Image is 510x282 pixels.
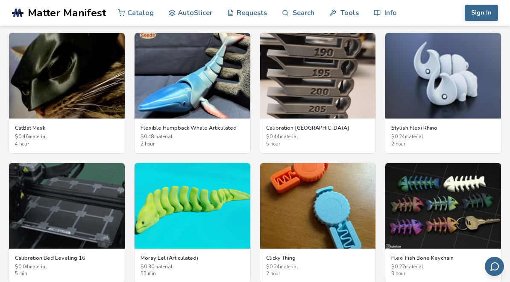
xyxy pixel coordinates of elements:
a: Stylish Flexi RhinoStylish Flexi Rhino$0.24material2 hour [385,33,501,154]
span: 5 min [15,271,119,277]
img: CatBat Mask [9,33,125,119]
img: Stylish Flexi Rhino [385,33,501,119]
span: Matter Manifest [28,7,106,19]
h3: Flexible Humpback Whale Articulated [141,125,244,131]
h3: Flexi Fish Bone Keychain [391,255,495,261]
h3: CatBat Mask [15,125,119,131]
span: 55 min [141,271,244,277]
span: 5 hour [266,142,370,147]
h3: Calibration [GEOGRAPHIC_DATA] [266,125,370,131]
img: Calibration Bed Leveling 16 [9,163,125,249]
span: $ 0.24 material [391,134,495,140]
span: 2 hour [266,271,370,277]
span: $ 0.48 material [141,134,244,140]
span: $ 0.04 material [15,264,119,270]
h3: Calibration Bed Leveling 16 [15,255,119,261]
button: Send feedback via email [485,257,504,276]
h3: Moray Eel (Articulated) [141,255,244,261]
a: Flexible Humpback Whale ArticulatedFlexible Humpback Whale Articulated$0.48material2 hour [134,33,251,154]
img: Clicky Thing [260,163,376,249]
a: Calibration Temp TowerCalibration [GEOGRAPHIC_DATA]$0.44material5 hour [260,33,376,154]
span: 3 hour [391,271,495,277]
h3: Clicky Thing [266,255,370,261]
span: $ 0.46 material [15,134,119,140]
button: Sign In [465,5,498,21]
span: $ 0.24 material [266,264,370,270]
a: CatBat MaskCatBat Mask$0.46material4 hour [9,33,125,154]
span: $ 0.22 material [391,264,495,270]
span: $ 0.30 material [141,264,244,270]
img: Calibration Temp Tower [260,33,376,119]
img: Flexible Humpback Whale Articulated [135,33,250,119]
h3: Stylish Flexi Rhino [391,125,495,131]
span: 4 hour [15,142,119,147]
span: 2 hour [391,142,495,147]
img: Flexi Fish Bone Keychain [385,163,501,249]
img: Moray Eel (Articulated) [135,163,250,249]
span: $ 0.44 material [266,134,370,140]
span: 2 hour [141,142,244,147]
